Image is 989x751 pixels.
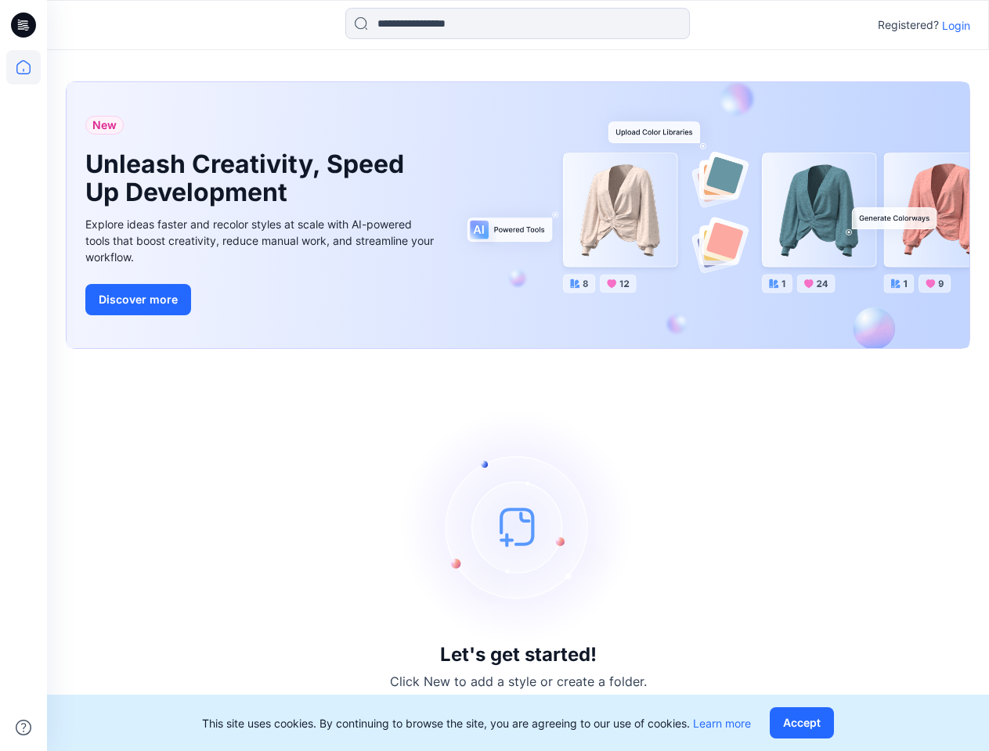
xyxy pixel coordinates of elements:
[85,284,191,315] button: Discover more
[85,284,438,315] a: Discover more
[942,17,970,34] p: Login
[202,715,751,731] p: This site uses cookies. By continuing to browse the site, you are agreeing to our use of cookies.
[693,717,751,730] a: Learn more
[440,644,597,666] h3: Let's get started!
[92,116,117,135] span: New
[390,672,647,691] p: Click New to add a style or create a folder.
[85,150,414,207] h1: Unleash Creativity, Speed Up Development
[85,216,438,265] div: Explore ideas faster and recolor styles at scale with AI-powered tools that boost creativity, red...
[401,409,636,644] img: empty-state-image.svg
[878,16,939,34] p: Registered?
[770,707,834,738] button: Accept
